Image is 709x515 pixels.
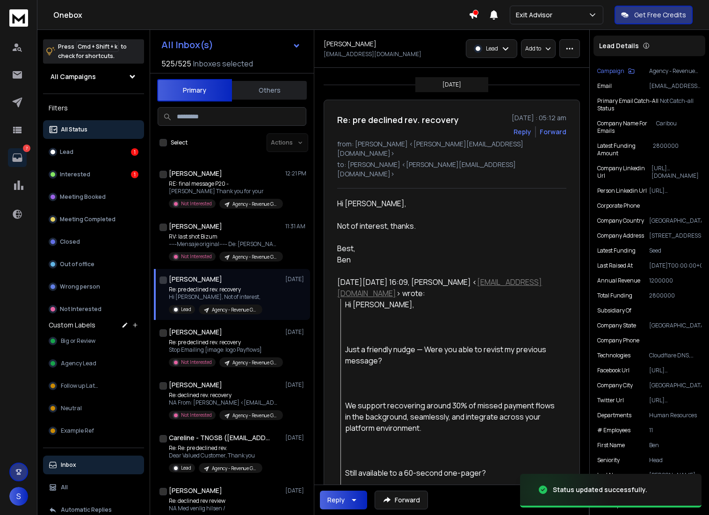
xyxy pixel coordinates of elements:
p: Company State [597,322,636,329]
p: Lead [486,45,498,52]
p: Ben [649,442,702,449]
p: [GEOGRAPHIC_DATA] [649,322,702,329]
button: Reply [514,127,531,137]
p: Technologies [597,352,630,359]
p: Lead [181,306,191,313]
p: Lead [60,148,73,156]
p: from: [PERSON_NAME] <[PERSON_NAME][EMAIL_ADDRESS][DOMAIN_NAME]> [337,139,566,158]
p: All [61,484,68,491]
p: Last Raised At [597,262,633,269]
p: [URL][DOMAIN_NAME] [649,367,702,374]
button: All [43,478,144,497]
h3: Custom Labels [49,320,95,330]
p: Caribou [656,120,702,135]
p: Re: pre declined rev. recovery [169,286,262,293]
p: Latest Funding Amount [597,142,653,157]
p: Human Resources [649,412,702,419]
p: [STREET_ADDRESS] [649,232,702,239]
button: Inbox [43,456,144,474]
div: Hi [PERSON_NAME], Not of interest, thanks. Best, [337,198,559,265]
p: Departments [597,412,631,419]
span: Neutral [61,405,82,412]
p: RE: final message P20 - [169,180,281,188]
p: Agency - Revenue Giants - Payment [232,201,277,208]
p: [GEOGRAPHIC_DATA] [649,217,702,225]
h3: Inboxes selected [193,58,253,69]
p: Latest Funding [597,247,636,254]
p: Interested [60,171,90,178]
p: Not Interested [60,305,101,313]
p: Exit Advisor [516,10,556,20]
p: Company Country [597,217,644,225]
button: All Campaigns [43,67,144,86]
p: Agency - Revenue Giants - Payment [212,465,257,472]
span: Cmd + Shift + k [76,41,119,52]
button: Primary [157,79,232,102]
p: NA From: [PERSON_NAME] <[EMAIL_ADDRESS][DOMAIN_NAME]> Date: [DATE], [169,399,281,406]
button: Campaign [597,67,635,75]
p: Agency - Revenue Giants - Payment [649,67,702,75]
p: Annual Revenue [597,277,640,284]
p: Dear Valued Customer, Thank you [169,452,262,459]
p: [EMAIL_ADDRESS][DOMAIN_NAME] [324,51,421,58]
p: 2800000 [649,292,702,299]
button: Meeting Completed [43,210,144,229]
h1: Careline - TNGSB ([EMAIL_ADDRESS][DOMAIN_NAME]) [169,433,272,442]
img: logo [9,9,28,27]
p: Get Free Credits [634,10,686,20]
p: Re: declined rev review [169,497,281,505]
p: All Status [61,126,87,133]
div: Forward [540,127,566,137]
button: All Status [43,120,144,139]
p: [URL][DOMAIN_NAME] [649,397,702,404]
p: [DATE]T00:00:00+00:00 [649,262,702,269]
div: Reply [327,495,345,505]
span: Follow up Later [61,382,101,390]
p: [GEOGRAPHIC_DATA] [649,382,702,389]
p: 11:31 AM [285,223,306,230]
h1: Re: pre declined rev. recovery [337,113,459,126]
span: 525 / 525 [161,58,191,69]
div: 1 [131,148,138,156]
p: Head [649,457,702,464]
p: Campaign [597,67,624,75]
p: Company Address [597,232,644,239]
h1: All Inbox(s) [161,40,213,50]
button: S [9,487,28,506]
button: All Inbox(s) [154,36,308,54]
p: Lead Details [599,41,639,51]
p: # Employees [597,427,630,434]
button: Lead1 [43,143,144,161]
p: [DATE] [285,434,306,442]
p: Subsidiary of [597,307,631,314]
p: Inbox [61,461,76,469]
p: Facebook Url [597,367,629,374]
p: Company Phone [597,337,639,344]
p: Twitter Url [597,397,624,404]
p: Automatic Replies [61,506,112,514]
h3: Filters [43,102,144,115]
a: 7 [8,148,27,167]
p: 1200000 [649,277,702,284]
p: Corporate Phone [597,202,640,210]
p: [DATE] [285,487,306,494]
p: [DATE] [442,81,461,88]
p: -----Mensaje original----- De: [PERSON_NAME] [169,240,281,248]
p: Re: Re: pre declined rev. [169,444,262,452]
p: Agency - Revenue Giants - Payment [232,412,277,419]
p: Closed [60,238,80,246]
p: [DATE] [285,328,306,336]
button: Follow up Later [43,377,144,395]
button: Neutral [43,399,144,418]
h1: [PERSON_NAME] [169,275,222,284]
p: 11 [649,427,702,434]
p: Hi [PERSON_NAME], Not of interest, [169,293,262,301]
button: Out of office [43,255,144,274]
p: Re: declined rev. recovery [169,392,281,399]
p: Agency - Revenue Giants - Payment [232,359,277,366]
p: [DATE] [285,381,306,389]
button: Forward [375,491,428,509]
p: Seniority [597,457,620,464]
label: Select [171,139,188,146]
button: Reply [320,491,367,509]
